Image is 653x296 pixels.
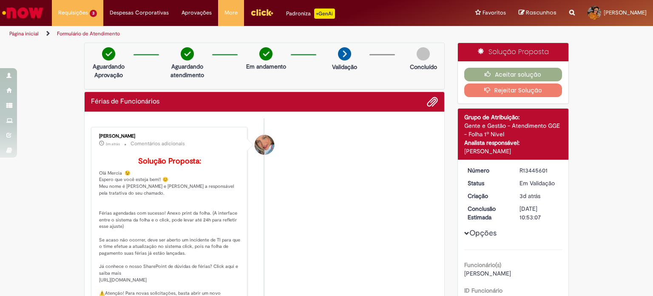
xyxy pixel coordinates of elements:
p: Aguardando Aprovação [88,62,129,79]
div: Em Validação [520,179,559,187]
h2: Férias de Funcionários Histórico de tíquete [91,98,159,106]
span: [PERSON_NAME] [604,9,647,16]
div: Gente e Gestão - Atendimento GGE - Folha 1º Nível [464,121,562,138]
span: Despesas Corporativas [110,9,169,17]
img: ServiceNow [1,4,45,21]
a: Formulário de Atendimento [57,30,120,37]
a: Página inicial [9,30,39,37]
b: Funcionário(s) [464,261,501,269]
span: [PERSON_NAME] [464,270,511,277]
small: Comentários adicionais [131,140,185,147]
span: More [224,9,238,17]
dt: Conclusão Estimada [461,204,514,221]
button: Adicionar anexos [427,96,438,107]
img: check-circle-green.png [102,47,115,60]
span: 3d atrás [520,192,540,200]
span: 3 [90,10,97,17]
div: Grupo de Atribuição: [464,113,562,121]
b: Solução Proposta: [138,156,201,166]
b: ID Funcionário [464,287,503,294]
div: [DATE] 10:53:07 [520,204,559,221]
div: R13445601 [520,166,559,175]
span: Requisições [58,9,88,17]
p: Aguardando atendimento [167,62,208,79]
p: Validação [332,63,357,71]
div: [PERSON_NAME] [99,134,241,139]
p: Em andamento [246,62,286,71]
ul: Trilhas de página [6,26,429,42]
img: check-circle-green.png [259,47,273,60]
img: arrow-next.png [338,47,351,60]
div: Solução Proposta [458,43,569,61]
time: 25/08/2025 16:53:04 [520,192,540,200]
div: Padroniza [286,9,335,19]
time: 28/08/2025 13:58:38 [105,141,120,147]
span: Rascunhos [526,9,556,17]
img: click_logo_yellow_360x200.png [250,6,273,19]
div: Jacqueline Andrade Galani [255,135,274,155]
p: Concluído [410,63,437,71]
span: Favoritos [483,9,506,17]
dt: Criação [461,192,514,200]
div: [PERSON_NAME] [464,147,562,155]
img: check-circle-green.png [181,47,194,60]
dt: Número [461,166,514,175]
button: Aceitar solução [464,68,562,81]
dt: Status [461,179,514,187]
div: Analista responsável: [464,138,562,147]
span: 3m atrás [105,141,120,147]
span: Aprovações [182,9,212,17]
p: +GenAi [314,9,335,19]
img: img-circle-grey.png [417,47,430,60]
button: Rejeitar Solução [464,83,562,97]
a: Rascunhos [519,9,556,17]
div: 25/08/2025 16:53:04 [520,192,559,200]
